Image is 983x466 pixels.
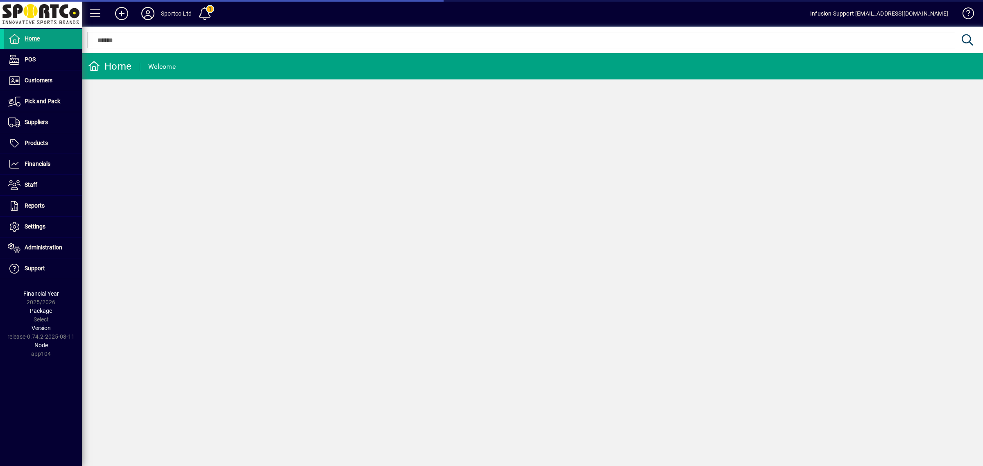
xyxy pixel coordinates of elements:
[810,7,948,20] div: Infusion Support [EMAIL_ADDRESS][DOMAIN_NAME]
[25,202,45,209] span: Reports
[34,342,48,348] span: Node
[25,119,48,125] span: Suppliers
[4,196,82,216] a: Reports
[25,161,50,167] span: Financials
[956,2,973,28] a: Knowledge Base
[25,223,45,230] span: Settings
[23,290,59,297] span: Financial Year
[4,238,82,258] a: Administration
[4,50,82,70] a: POS
[25,35,40,42] span: Home
[109,6,135,21] button: Add
[148,60,176,73] div: Welcome
[4,133,82,154] a: Products
[25,244,62,251] span: Administration
[88,60,131,73] div: Home
[4,258,82,279] a: Support
[32,325,51,331] span: Version
[25,98,60,104] span: Pick and Pack
[25,265,45,271] span: Support
[25,181,37,188] span: Staff
[30,308,52,314] span: Package
[25,77,52,84] span: Customers
[4,154,82,174] a: Financials
[4,91,82,112] a: Pick and Pack
[135,6,161,21] button: Profile
[25,56,36,63] span: POS
[4,70,82,91] a: Customers
[4,112,82,133] a: Suppliers
[161,7,192,20] div: Sportco Ltd
[4,175,82,195] a: Staff
[25,140,48,146] span: Products
[4,217,82,237] a: Settings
